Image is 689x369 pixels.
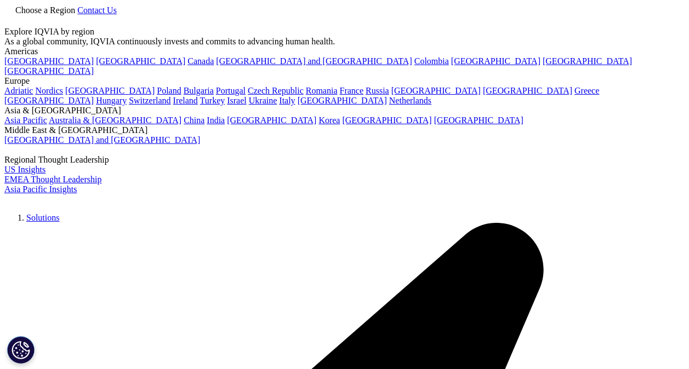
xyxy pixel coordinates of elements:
a: Ukraine [249,96,277,105]
a: Ireland [173,96,198,105]
a: [GEOGRAPHIC_DATA] [391,86,481,95]
a: [GEOGRAPHIC_DATA] [451,56,540,66]
a: [GEOGRAPHIC_DATA] [4,56,94,66]
a: Australia & [GEOGRAPHIC_DATA] [49,116,181,125]
a: Nordics [35,86,63,95]
a: [GEOGRAPHIC_DATA] [298,96,387,105]
a: [GEOGRAPHIC_DATA] [342,116,431,125]
a: Greece [574,86,599,95]
div: Regional Thought Leadership [4,155,685,165]
a: [GEOGRAPHIC_DATA] [227,116,316,125]
a: [GEOGRAPHIC_DATA] and [GEOGRAPHIC_DATA] [216,56,412,66]
div: Americas [4,47,685,56]
a: Asia Pacific [4,116,47,125]
a: Switzerland [129,96,170,105]
a: Poland [157,86,181,95]
a: Colombia [414,56,449,66]
a: Netherlands [389,96,431,105]
a: Russia [366,86,389,95]
a: EMEA Thought Leadership [4,175,101,184]
a: [GEOGRAPHIC_DATA] [483,86,572,95]
a: Romania [306,86,338,95]
a: US Insights [4,165,45,174]
a: [GEOGRAPHIC_DATA] [65,86,155,95]
a: India [207,116,225,125]
a: Bulgaria [184,86,214,95]
button: Cookies Settings [7,336,35,364]
a: Italy [279,96,295,105]
a: Contact Us [77,5,117,15]
a: Israel [227,96,247,105]
div: Europe [4,76,685,86]
a: [GEOGRAPHIC_DATA] [434,116,523,125]
a: Adriatic [4,86,33,95]
a: Turkey [200,96,225,105]
span: Choose a Region [15,5,75,15]
a: Asia Pacific Insights [4,184,77,194]
a: Portugal [216,86,246,95]
a: France [340,86,364,95]
div: Middle East & [GEOGRAPHIC_DATA] [4,125,685,135]
a: [GEOGRAPHIC_DATA] [96,56,185,66]
a: [GEOGRAPHIC_DATA] [543,56,632,66]
a: Canada [187,56,214,66]
a: China [184,116,204,125]
div: Explore IQVIA by region [4,27,685,37]
a: [GEOGRAPHIC_DATA] and [GEOGRAPHIC_DATA] [4,135,200,145]
div: As a global community, IQVIA continuously invests and commits to advancing human health. [4,37,685,47]
a: Korea [318,116,340,125]
a: Solutions [26,213,59,222]
a: Czech Republic [248,86,304,95]
a: [GEOGRAPHIC_DATA] [4,66,94,76]
a: [GEOGRAPHIC_DATA] [4,96,94,105]
div: Asia & [GEOGRAPHIC_DATA] [4,106,685,116]
a: Hungary [96,96,127,105]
